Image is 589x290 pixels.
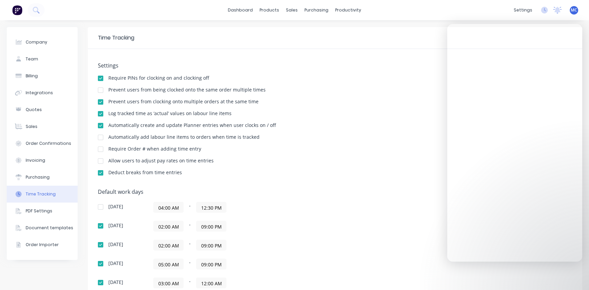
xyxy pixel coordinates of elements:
input: Finish [196,259,226,269]
div: Invoicing [26,157,45,163]
button: Order Confirmations [7,135,78,152]
div: Billing [26,73,38,79]
div: purchasing [301,5,332,15]
h5: Default work days [98,189,572,195]
div: Integrations [26,90,53,96]
button: Order Importer [7,236,78,253]
input: Finish [196,221,226,231]
input: Start [154,221,183,231]
div: Time Tracking [98,34,134,42]
div: - [153,240,322,251]
div: Document templates [26,225,73,231]
div: Order Confirmations [26,140,71,147]
div: [DATE] [108,242,123,247]
button: Invoicing [7,152,78,169]
iframe: Intercom live chat [566,267,582,283]
div: Time Tracking [26,191,56,197]
input: Finish [196,278,226,288]
button: Company [7,34,78,51]
div: Company [26,39,47,45]
div: Require PINs for clocking on and clocking off [108,76,209,80]
div: - [153,259,322,269]
button: Purchasing [7,169,78,186]
h5: Settings [98,62,572,69]
div: [DATE] [108,261,123,266]
div: Deduct breaks from time entries [108,170,182,175]
div: [DATE] [108,204,123,209]
button: Sales [7,118,78,135]
button: Document templates [7,219,78,236]
input: Start [154,259,183,269]
div: - [153,202,322,213]
button: PDF Settings [7,203,78,219]
div: PDF Settings [26,208,52,214]
div: Prevent users from being clocked onto the same order multiple times [108,87,266,92]
button: Time Tracking [7,186,78,203]
div: [DATE] [108,223,123,228]
input: Finish [196,240,226,250]
a: dashboard [224,5,256,15]
div: settings [510,5,536,15]
div: [DATE] [108,280,123,285]
span: MC [571,7,577,13]
input: Finish [196,202,226,212]
div: products [256,5,283,15]
div: Require Order # when adding time entry [108,147,201,151]
div: Purchasing [26,174,50,180]
div: sales [283,5,301,15]
div: - [153,278,322,288]
div: Allow users to adjust pay rates on time entries [108,158,214,163]
iframe: Intercom live chat [447,24,582,262]
div: Automatically create and update Planner entries when user clocks on / off [108,123,276,128]
div: Quotes [26,107,42,113]
div: productivity [332,5,365,15]
div: Automatically add labour line items to orders when time is tracked [108,135,260,139]
button: Team [7,51,78,68]
input: Start [154,278,183,288]
img: Factory [12,5,22,15]
input: Start [154,202,183,212]
div: Team [26,56,38,62]
button: Quotes [7,101,78,118]
div: - [153,221,322,232]
input: Start [154,240,183,250]
div: Log tracked time as ‘actual’ values on labour line items [108,111,232,116]
div: Sales [26,124,37,130]
button: Billing [7,68,78,84]
div: Prevent users from clocking onto multiple orders at the same time [108,99,259,104]
button: Integrations [7,84,78,101]
div: Order Importer [26,242,59,248]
